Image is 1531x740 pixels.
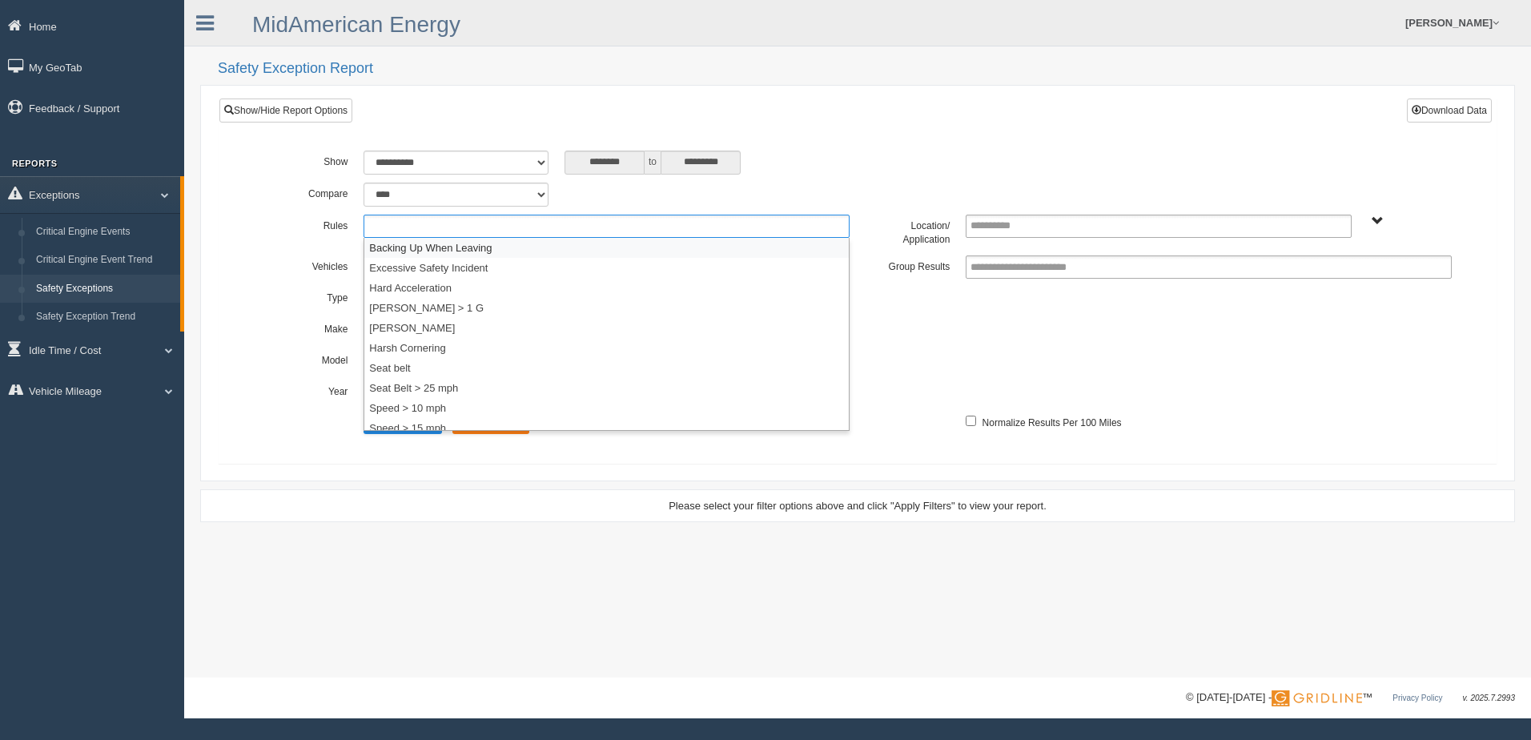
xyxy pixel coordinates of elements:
li: Excessive Safety Incident [364,258,849,278]
li: Seat belt [364,358,849,378]
label: Normalize Results Per 100 Miles [982,412,1122,431]
a: Critical Engine Event Trend [29,246,180,275]
a: Privacy Policy [1392,694,1442,702]
a: Safety Exceptions [29,275,180,304]
div: © [DATE]-[DATE] - ™ [1186,690,1515,706]
label: Vehicles [255,255,356,275]
li: Speed > 15 mph [364,418,849,438]
li: Harsh Cornering [364,338,849,358]
label: Year [255,380,356,400]
label: Type [255,287,356,306]
a: Safety Exception Trend [29,303,180,332]
h2: Safety Exception Report [218,61,1515,77]
label: Make [255,318,356,337]
span: to [645,151,661,175]
li: [PERSON_NAME] [364,318,849,338]
label: Rules [255,215,356,234]
button: Download Data [1407,99,1492,123]
label: Show [255,151,356,170]
a: Show/Hide Report Options [219,99,352,123]
span: v. 2025.7.2993 [1463,694,1515,702]
li: Hard Acceleration [364,278,849,298]
li: Seat Belt > 25 mph [364,378,849,398]
img: Gridline [1272,690,1362,706]
label: Group Results [858,255,958,275]
li: Speed > 10 mph [364,398,849,418]
label: Model [255,349,356,368]
div: Please select your filter options above and click "Apply Filters" to view your report. [215,498,1501,513]
label: Location/ Application [858,215,958,247]
a: MidAmerican Energy [252,12,460,37]
li: Backing Up When Leaving [364,238,849,258]
li: [PERSON_NAME] > 1 G [364,298,849,318]
a: Critical Engine Events [29,218,180,247]
label: Compare [255,183,356,202]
